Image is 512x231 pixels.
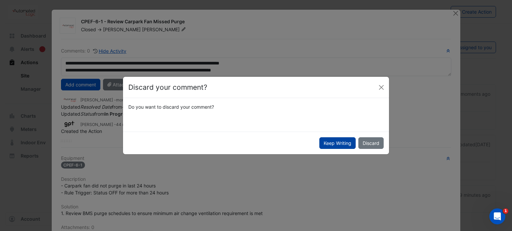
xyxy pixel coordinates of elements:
div: Do you want to discard your comment? [124,103,388,110]
h4: Discard your comment? [128,82,207,93]
button: Keep Writing [319,137,356,149]
button: Discard [358,137,384,149]
span: 1 [503,208,508,214]
button: Close [376,82,386,92]
iframe: Intercom live chat [489,208,505,224]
